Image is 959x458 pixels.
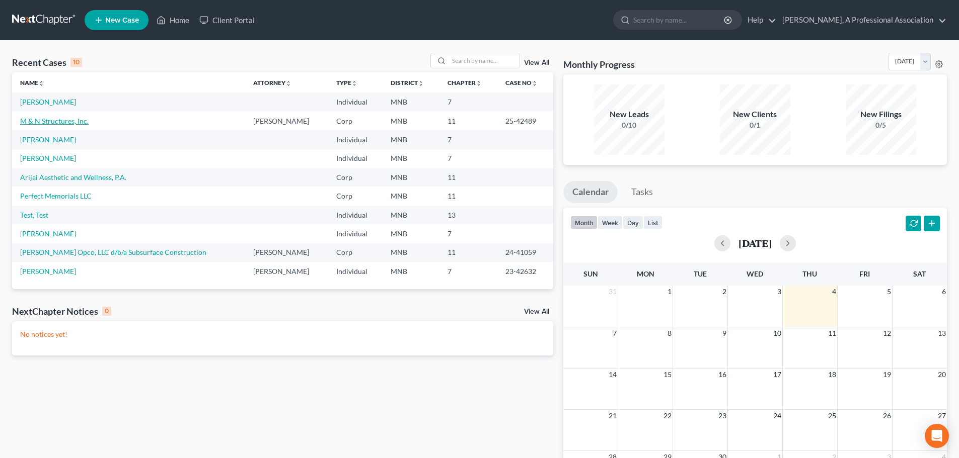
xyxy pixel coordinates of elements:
[70,58,82,67] div: 10
[937,369,947,381] span: 20
[12,56,82,68] div: Recent Cases
[662,369,673,381] span: 15
[563,181,618,203] a: Calendar
[20,79,44,86] a: Nameunfold_more
[285,80,291,86] i: unfold_more
[524,308,549,315] a: View All
[612,327,618,339] span: 7
[608,369,618,381] span: 14
[772,369,782,381] span: 17
[245,262,328,281] td: [PERSON_NAME]
[328,112,383,130] td: Corp
[937,327,947,339] span: 13
[336,79,357,86] a: Typeunfold_more
[667,327,673,339] span: 8
[152,11,194,29] a: Home
[328,262,383,281] td: Individual
[439,130,497,149] td: 7
[827,410,837,422] span: 25
[717,410,727,422] span: 23
[941,286,947,298] span: 6
[20,135,76,144] a: [PERSON_NAME]
[328,224,383,243] td: Individual
[328,243,383,262] td: Corp
[776,286,782,298] span: 3
[662,410,673,422] span: 22
[667,286,673,298] span: 1
[253,79,291,86] a: Attorneyunfold_more
[439,206,497,224] td: 13
[439,149,497,168] td: 7
[418,80,424,86] i: unfold_more
[608,286,618,298] span: 31
[717,369,727,381] span: 16
[827,327,837,339] span: 11
[383,243,439,262] td: MNB
[570,216,598,229] button: month
[12,305,111,317] div: NextChapter Notices
[449,53,520,68] input: Search by name...
[328,168,383,187] td: Corp
[721,327,727,339] span: 9
[391,79,424,86] a: Districtunfold_more
[20,192,92,200] a: Perfect Memorials LLC
[694,269,707,278] span: Tue
[802,269,817,278] span: Thu
[439,187,497,205] td: 11
[497,262,553,281] td: 23-42632
[20,211,48,219] a: Test, Test
[439,224,497,243] td: 7
[772,327,782,339] span: 10
[643,216,662,229] button: list
[439,262,497,281] td: 7
[328,149,383,168] td: Individual
[598,216,623,229] button: week
[720,109,790,120] div: New Clients
[439,168,497,187] td: 11
[383,224,439,243] td: MNB
[608,410,618,422] span: 21
[925,424,949,448] div: Open Intercom Messenger
[38,80,44,86] i: unfold_more
[20,98,76,106] a: [PERSON_NAME]
[448,79,482,86] a: Chapterunfold_more
[20,248,206,256] a: [PERSON_NAME] Opco, LLC d/b/a Subsurface Construction
[720,120,790,130] div: 0/1
[882,327,892,339] span: 12
[439,112,497,130] td: 11
[20,154,76,162] a: [PERSON_NAME]
[383,93,439,111] td: MNB
[328,130,383,149] td: Individual
[439,93,497,111] td: 7
[937,410,947,422] span: 27
[846,109,916,120] div: New Filings
[831,286,837,298] span: 4
[351,80,357,86] i: unfold_more
[772,410,782,422] span: 24
[20,329,545,339] p: No notices yet!
[245,112,328,130] td: [PERSON_NAME]
[383,112,439,130] td: MNB
[102,307,111,316] div: 0
[383,130,439,149] td: MNB
[739,238,772,248] h2: [DATE]
[497,112,553,130] td: 25-42489
[194,11,260,29] a: Client Portal
[882,410,892,422] span: 26
[583,269,598,278] span: Sun
[20,229,76,238] a: [PERSON_NAME]
[743,11,776,29] a: Help
[594,109,665,120] div: New Leads
[846,120,916,130] div: 0/5
[20,117,89,125] a: M & N Structures, Inc.
[105,17,139,24] span: New Case
[20,173,126,181] a: Arijai Aesthetic and Wellness, P.A.
[439,243,497,262] td: 11
[245,243,328,262] td: [PERSON_NAME]
[594,120,665,130] div: 0/10
[747,269,763,278] span: Wed
[383,149,439,168] td: MNB
[913,269,926,278] span: Sat
[532,80,538,86] i: unfold_more
[859,269,870,278] span: Fri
